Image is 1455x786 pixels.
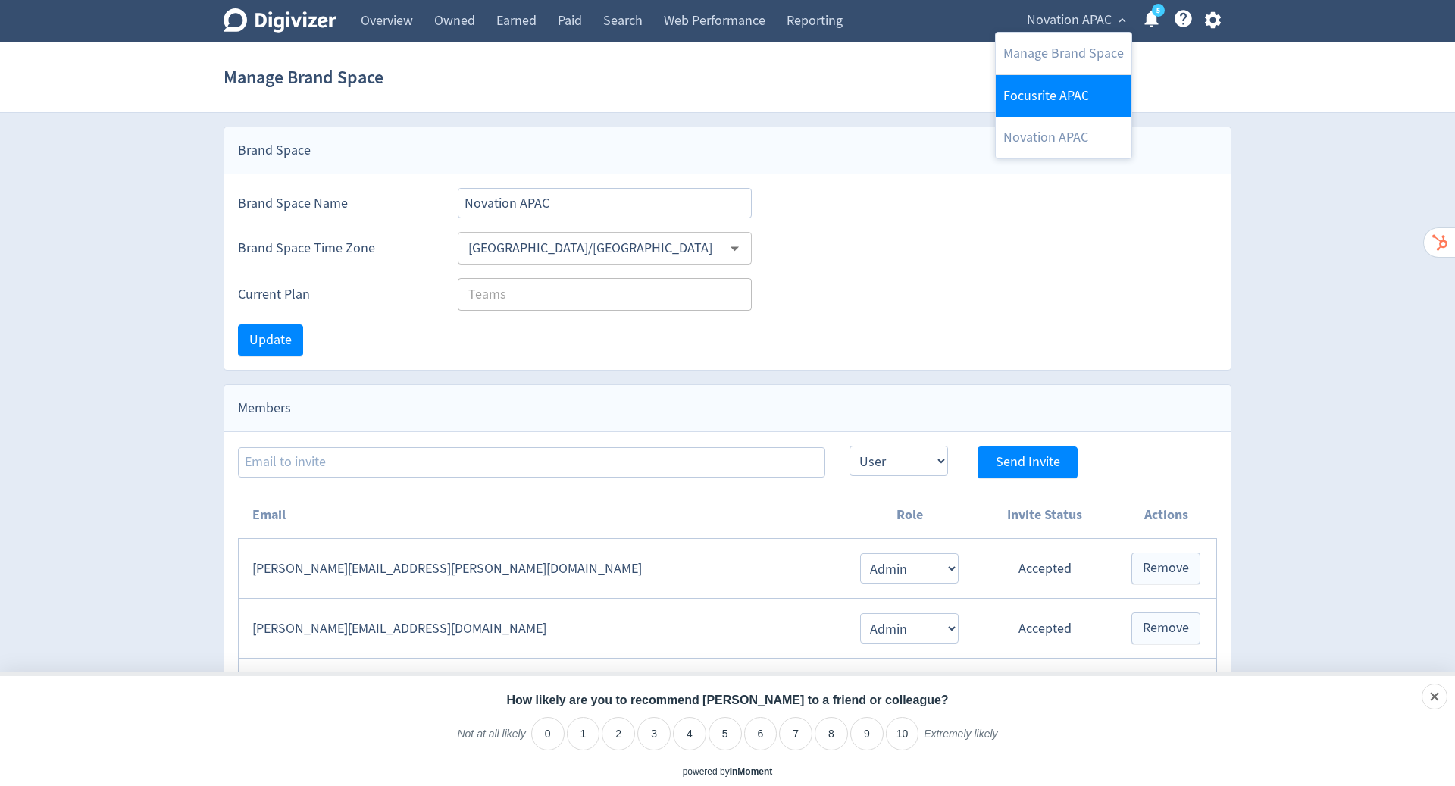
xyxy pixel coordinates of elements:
[730,766,773,777] a: InMoment
[673,717,706,750] li: 4
[531,717,565,750] li: 0
[637,717,671,750] li: 3
[709,717,742,750] li: 5
[457,727,525,753] label: Not at all likely
[886,717,919,750] li: 10
[996,33,1131,74] a: Manage Brand Space
[602,717,635,750] li: 2
[683,766,773,778] div: powered by inmoment
[779,717,812,750] li: 7
[924,727,997,753] label: Extremely likely
[996,117,1131,158] a: Novation APAC
[744,717,778,750] li: 6
[850,717,884,750] li: 9
[996,75,1131,117] a: Focusrite APAC
[1422,684,1447,709] div: Close survey
[815,717,848,750] li: 8
[567,717,600,750] li: 1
